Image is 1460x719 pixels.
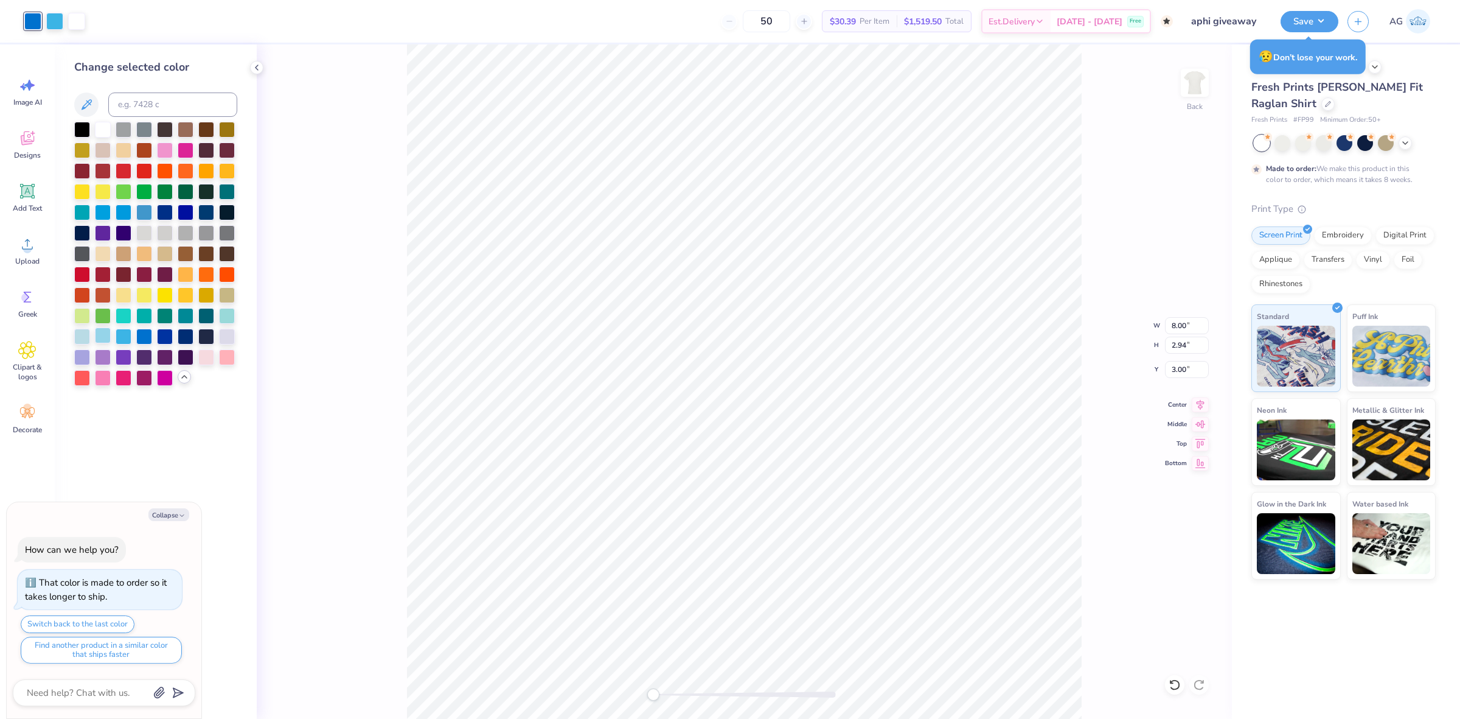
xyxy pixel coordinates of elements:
span: Top [1165,439,1187,449]
img: Back [1183,71,1207,95]
span: [DATE] - [DATE] [1057,15,1122,28]
img: Water based Ink [1352,513,1431,574]
span: Image AI [13,97,42,107]
span: Upload [15,256,40,266]
img: Metallic & Glitter Ink [1352,419,1431,480]
span: Fresh Prints [PERSON_NAME] Fit Raglan Shirt [1251,80,1423,111]
span: Est. Delivery [989,15,1035,28]
input: – – [743,10,790,32]
span: Per Item [860,15,889,28]
img: Standard [1257,326,1335,387]
input: Untitled Design [1182,9,1271,33]
img: Glow in the Dark Ink [1257,513,1335,574]
span: Free [1130,17,1141,26]
span: Center [1165,400,1187,410]
div: That color is made to order so it takes longer to ship. [25,577,167,603]
div: Foil [1394,251,1422,269]
div: Transfers [1304,251,1352,269]
span: $30.39 [830,15,856,28]
div: Accessibility label [647,689,659,701]
span: Greek [18,309,37,319]
span: Minimum Order: 50 + [1320,115,1381,125]
span: Glow in the Dark Ink [1257,497,1326,510]
span: Total [945,15,964,28]
div: Print Type [1251,202,1436,216]
div: We make this product in this color to order, which means it takes 8 weeks. [1266,163,1416,185]
img: Neon Ink [1257,419,1335,480]
div: Embroidery [1314,226,1372,245]
span: Metallic & Glitter Ink [1352,404,1424,416]
span: Puff Ink [1352,310,1378,323]
div: Back [1187,101,1203,112]
img: Aljosh Eyron Garcia [1406,9,1430,33]
button: Save [1281,11,1338,32]
span: # FP99 [1293,115,1314,125]
span: Middle [1165,419,1187,429]
span: $1,519.50 [904,15,942,28]
a: AG [1384,9,1436,33]
span: Designs [14,150,41,160]
div: Applique [1251,251,1300,269]
span: Clipart & logos [7,362,47,382]
strong: Made to order: [1266,164,1316,174]
div: Don’t lose your work. [1250,40,1366,74]
span: Neon Ink [1257,404,1287,416]
button: Collapse [148,508,189,521]
div: Screen Print [1251,226,1310,245]
button: Switch back to the last color [21,616,134,633]
div: Change selected color [74,59,237,75]
input: e.g. 7428 c [108,93,237,117]
div: Vinyl [1356,251,1390,269]
span: 😥 [1259,49,1273,65]
span: Fresh Prints [1251,115,1287,125]
span: Bottom [1165,458,1187,468]
div: Rhinestones [1251,275,1310,293]
button: Find another product in a similar color that ships faster [21,637,182,664]
div: Digital Print [1375,226,1434,245]
span: Decorate [13,425,42,435]
span: Standard [1257,310,1289,323]
span: AG [1389,15,1403,29]
div: How can we help you? [25,544,119,556]
span: Add Text [13,203,42,213]
img: Puff Ink [1352,326,1431,387]
span: Water based Ink [1352,497,1408,510]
